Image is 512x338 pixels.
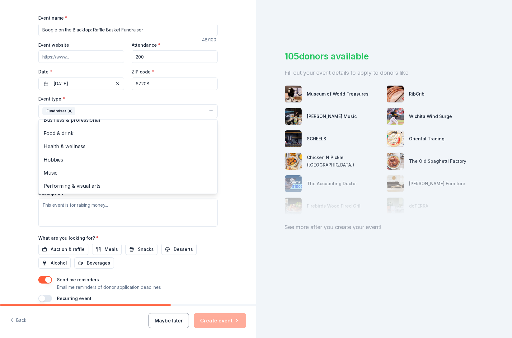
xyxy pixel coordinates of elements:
button: Fundraiser [38,104,218,118]
span: Performing & visual arts [44,182,212,190]
span: Hobbies [44,156,212,164]
div: Fundraiser [38,119,218,194]
span: Health & wellness [44,142,212,150]
span: Music [44,169,212,177]
span: Business & professional [44,116,212,124]
span: Food & drink [44,129,212,137]
div: Fundraiser [42,107,75,115]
